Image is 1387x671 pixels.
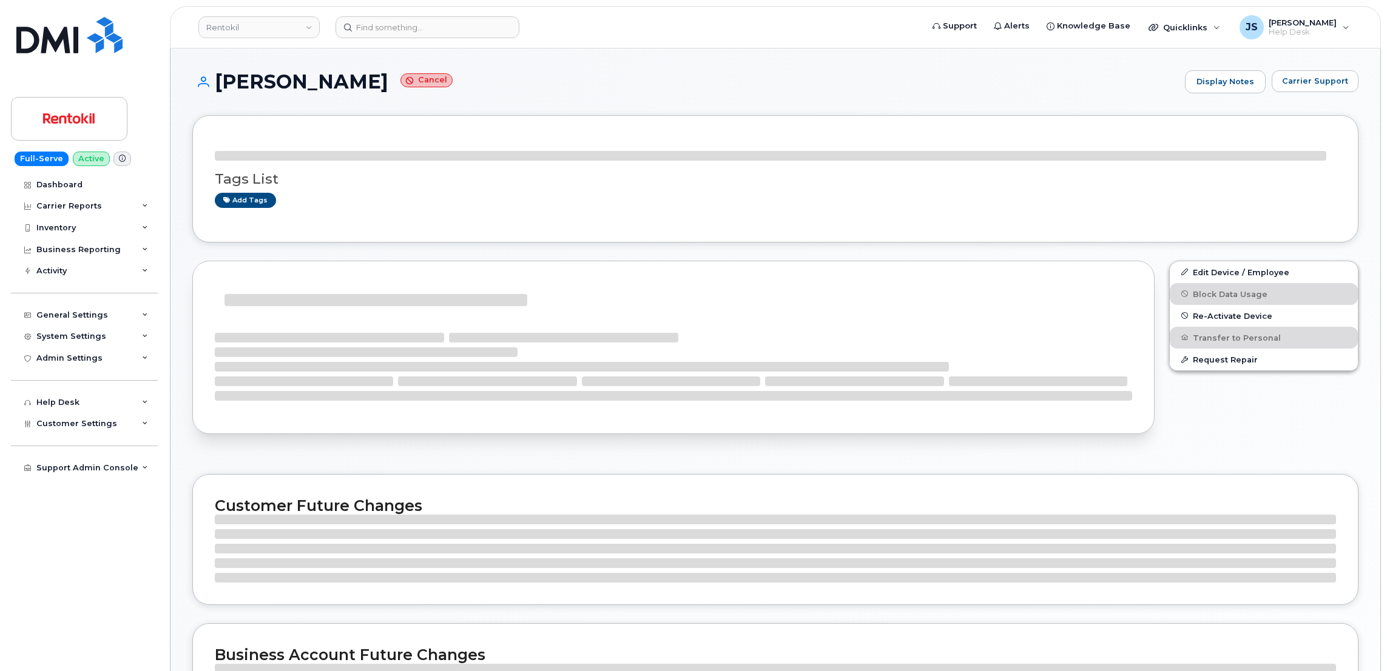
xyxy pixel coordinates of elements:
h2: Customer Future Changes [215,496,1336,515]
h1: [PERSON_NAME] [192,71,1179,92]
button: Transfer to Personal [1170,327,1358,349]
h3: Tags List [215,172,1336,187]
span: Re-Activate Device [1193,311,1272,320]
button: Block Data Usage [1170,283,1358,305]
a: Display Notes [1185,70,1266,93]
span: Carrier Support [1282,75,1348,87]
h2: Business Account Future Changes [215,646,1336,664]
button: Re-Activate Device [1170,305,1358,327]
small: Cancel [400,73,453,87]
button: Request Repair [1170,349,1358,370]
a: Add tags [215,193,276,208]
a: Edit Device / Employee [1170,261,1358,283]
button: Carrier Support [1272,70,1358,92]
